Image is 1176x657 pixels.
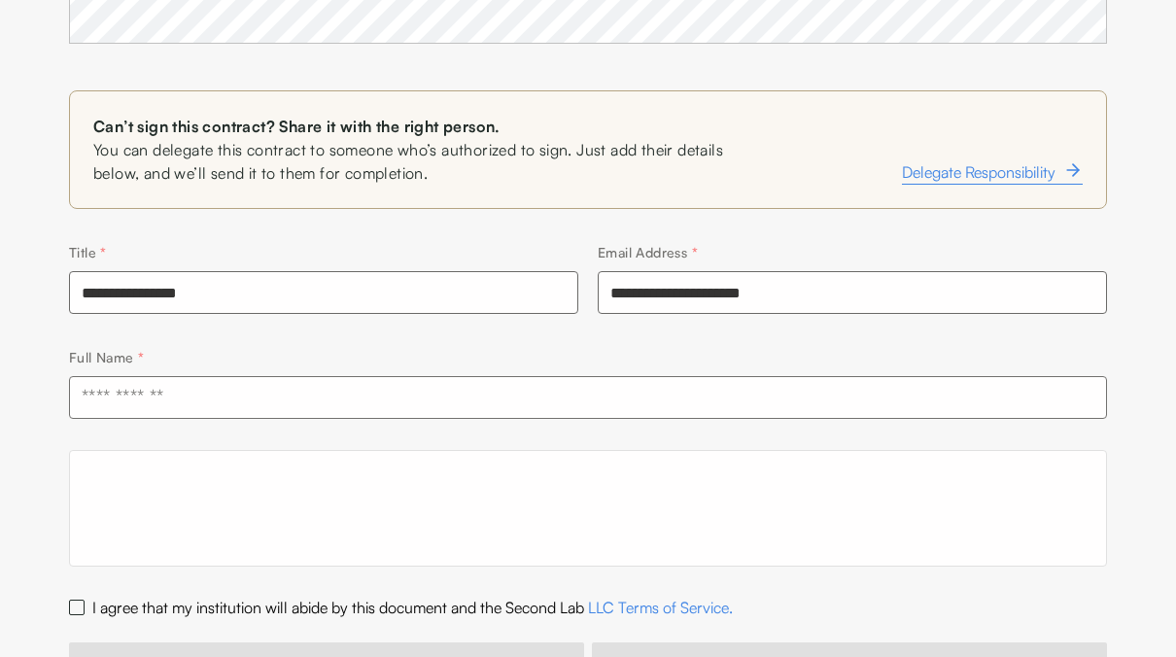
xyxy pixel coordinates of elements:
[588,598,733,617] a: LLC Terms of Service.
[92,598,733,617] label: I agree that my institution will abide by this document and the Second Lab
[69,349,144,365] label: Full Name
[902,160,1055,184] span: Delegate Responsibility
[69,244,107,260] label: Title
[598,244,698,260] label: Email Address
[93,138,747,185] span: You can delegate this contract to someone who’s authorized to sign. Just add their details below,...
[93,115,747,138] span: Can’t sign this contract? Share it with the right person.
